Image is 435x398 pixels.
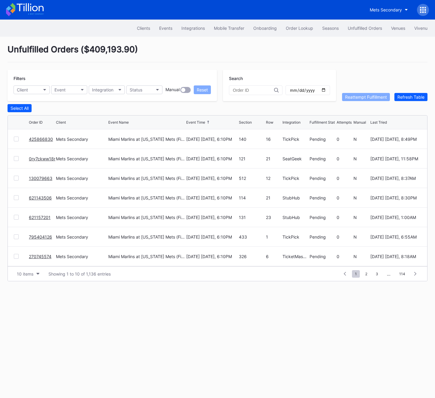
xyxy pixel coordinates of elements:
[396,270,408,278] span: 114
[29,120,43,125] div: Order ID
[239,137,264,142] div: 140
[29,176,52,181] a: 130079663
[337,176,352,181] div: 0
[370,234,421,239] div: [DATE] [DATE], 6:55AM
[281,23,318,34] a: Order Lookup
[370,215,421,220] div: [DATE] [DATE], 1:00AM
[56,120,66,125] div: Client
[177,23,209,34] a: Integrations
[382,271,395,276] div: ...
[266,137,281,142] div: 16
[108,156,185,161] div: Miami Marlins at [US_STATE] Mets (Fireworks Night)
[310,156,335,161] div: Pending
[282,195,308,200] div: StubHub
[282,120,301,125] div: Integration
[249,23,281,34] button: Onboarding
[370,137,421,142] div: [DATE] [DATE], 8:49PM
[48,271,111,276] div: Showing 1 to 10 of 1,136 entries
[29,215,51,220] a: 621157201
[282,215,308,220] div: StubHub
[282,137,308,142] div: TickPick
[310,195,335,200] div: Pending
[56,234,107,239] div: Mets Secondary
[11,106,29,111] div: Select All
[253,26,277,31] div: Onboarding
[56,195,107,200] div: Mets Secondary
[239,215,264,220] div: 131
[159,26,172,31] div: Events
[337,137,352,142] div: 0
[8,104,32,112] button: Select All
[108,215,185,220] div: Miami Marlins at [US_STATE] Mets (Fireworks Night)
[370,195,421,200] div: [DATE] [DATE], 8:30PM
[342,93,390,101] button: Reattempt Fulfillment
[108,176,185,181] div: Miami Marlins at [US_STATE] Mets (Fireworks Night)
[239,254,264,259] div: 326
[353,234,369,239] div: N
[391,26,405,31] div: Venues
[186,195,237,200] div: [DATE] [DATE], 6:10PM
[343,23,387,34] button: Unfulfilled Orders
[229,76,330,81] div: Search
[353,215,369,220] div: N
[266,215,281,220] div: 23
[51,85,87,94] button: Event
[89,85,125,94] button: Integration
[310,254,335,259] div: Pending
[108,195,185,200] div: Miami Marlins at [US_STATE] Mets (Fireworks Night)
[310,176,335,181] div: Pending
[337,195,352,200] div: 0
[233,88,274,93] input: Order ID
[155,23,177,34] a: Events
[266,120,273,125] div: Row
[337,254,352,259] div: 0
[370,7,402,12] div: Mets Secondary
[353,176,369,181] div: N
[370,120,387,125] div: Last Tried
[394,93,427,101] button: Refresh Table
[29,254,51,259] a: 270745574
[353,156,369,161] div: N
[92,87,113,92] div: Integration
[352,270,360,278] span: 1
[318,23,343,34] button: Seasons
[108,120,129,125] div: Event Name
[373,270,381,278] span: 3
[56,137,107,142] div: Mets Secondary
[17,271,33,276] div: 10 items
[186,215,237,220] div: [DATE] [DATE], 6:10PM
[353,137,369,142] div: N
[286,26,313,31] div: Order Lookup
[266,156,281,161] div: 21
[310,120,339,125] div: Fulfillment Status
[186,234,237,239] div: [DATE] [DATE], 6:10PM
[108,254,185,259] div: Miami Marlins at [US_STATE] Mets (Fireworks Night)
[29,195,52,200] a: 621143506
[239,176,264,181] div: 512
[353,254,369,259] div: N
[282,254,308,259] div: TicketMasterResale
[239,234,264,239] div: 433
[165,87,180,93] div: Manual
[186,254,237,259] div: [DATE] [DATE], 6:10PM
[310,215,335,220] div: Pending
[197,87,208,92] div: Reset
[370,254,421,259] div: [DATE] [DATE], 8:18AM
[410,23,432,34] a: Vivenu
[56,156,107,161] div: Mets Secondary
[387,23,410,34] button: Venues
[310,234,335,239] div: Pending
[132,23,155,34] button: Clients
[108,137,185,142] div: Miami Marlins at [US_STATE] Mets (Fireworks Night)
[137,26,150,31] div: Clients
[29,156,55,161] a: 0ry7ckww18r
[414,26,427,31] div: Vivenu
[209,23,249,34] button: Mobile Transfer
[282,234,308,239] div: TickPick
[186,137,237,142] div: [DATE] [DATE], 6:10PM
[108,234,185,239] div: Miami Marlins at [US_STATE] Mets (Fireworks Night)
[126,85,162,94] button: Status
[266,234,281,239] div: 1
